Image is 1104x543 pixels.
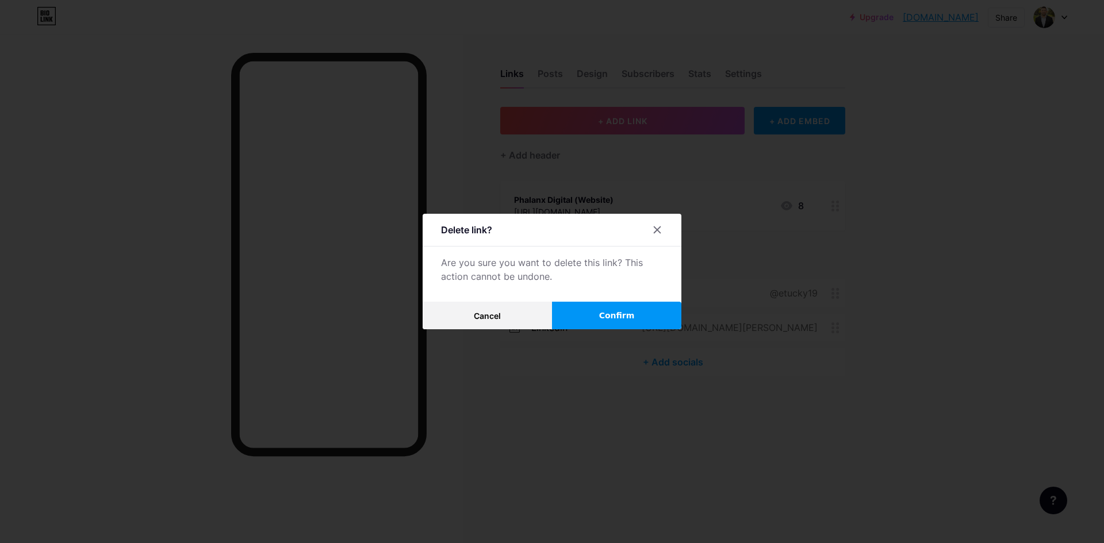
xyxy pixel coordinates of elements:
[423,302,552,329] button: Cancel
[599,310,635,322] span: Confirm
[552,302,681,329] button: Confirm
[441,256,663,283] div: Are you sure you want to delete this link? This action cannot be undone.
[474,311,501,321] span: Cancel
[441,223,492,237] div: Delete link?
